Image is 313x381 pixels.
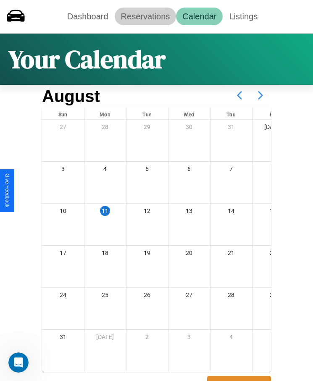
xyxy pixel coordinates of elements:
[42,162,84,179] div: 3
[210,120,252,137] div: 31
[210,162,252,179] div: 7
[84,330,126,347] div: [DATE]
[223,8,264,25] a: Listings
[168,204,210,221] div: 13
[210,204,252,221] div: 14
[126,288,168,305] div: 26
[42,204,84,221] div: 10
[253,108,294,119] div: Fri
[42,246,84,263] div: 17
[84,288,126,305] div: 25
[210,288,252,305] div: 28
[253,330,294,347] div: 5
[126,162,168,179] div: 5
[168,162,210,179] div: 6
[4,173,10,208] div: Give Feedback
[253,162,294,179] div: 8
[100,206,110,216] div: 11
[253,288,294,305] div: 29
[84,246,126,263] div: 18
[126,108,168,119] div: Tue
[42,120,84,137] div: 27
[115,8,176,25] a: Reservations
[42,108,84,119] div: Sun
[253,120,294,137] div: [DATE]
[176,8,223,25] a: Calendar
[61,8,115,25] a: Dashboard
[253,204,294,221] div: 15
[168,330,210,347] div: 3
[126,120,168,137] div: 29
[168,288,210,305] div: 27
[84,162,126,179] div: 4
[42,288,84,305] div: 24
[168,246,210,263] div: 20
[210,330,252,347] div: 4
[126,204,168,221] div: 12
[42,87,100,106] h2: August
[168,120,210,137] div: 30
[210,108,252,119] div: Thu
[168,108,210,119] div: Wed
[126,330,168,347] div: 2
[84,108,126,119] div: Mon
[253,246,294,263] div: 22
[210,246,252,263] div: 21
[42,330,84,347] div: 31
[84,120,126,137] div: 28
[126,246,168,263] div: 19
[8,42,166,76] h1: Your Calendar
[8,352,29,373] iframe: Intercom live chat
